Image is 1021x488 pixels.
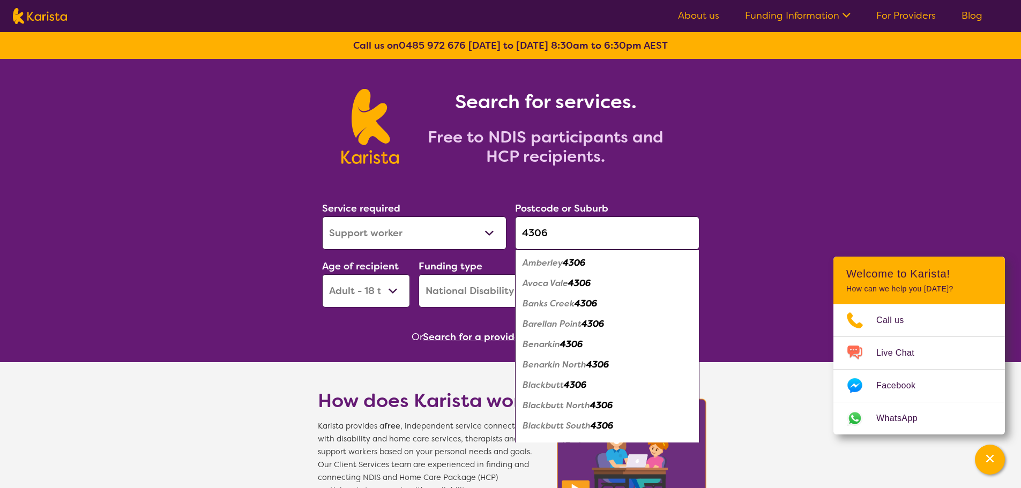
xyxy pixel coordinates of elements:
[833,257,1005,434] div: Channel Menu
[341,89,399,164] img: Karista logo
[520,253,694,273] div: Amberley 4306
[876,378,928,394] span: Facebook
[586,359,609,370] em: 4306
[962,9,982,22] a: Blog
[560,339,583,350] em: 4306
[412,127,680,166] h2: Free to NDIS participants and HCP recipients.
[523,440,559,452] em: Blacksoil
[515,216,699,250] input: Type
[520,273,694,294] div: Avoca Vale 4306
[322,260,399,273] label: Age of recipient
[591,420,613,431] em: 4306
[520,294,694,314] div: Banks Creek 4306
[520,334,694,355] div: Benarkin 4306
[876,9,936,22] a: For Providers
[353,39,668,52] b: Call us on [DATE] to [DATE] 8:30am to 6:30pm AEST
[523,298,575,309] em: Banks Creek
[523,277,568,289] em: Avoca Vale
[322,202,400,215] label: Service required
[13,8,67,24] img: Karista logo
[520,314,694,334] div: Barellan Point 4306
[564,379,586,391] em: 4306
[582,318,604,329] em: 4306
[384,421,400,431] b: free
[318,388,543,414] h1: How does Karista work?
[833,304,1005,434] ul: Choose channel
[520,416,694,436] div: Blackbutt South 4306
[678,9,719,22] a: About us
[523,318,582,329] em: Barellan Point
[568,277,591,289] em: 4306
[523,420,591,431] em: Blackbutt South
[975,445,1005,475] button: Channel Menu
[523,379,564,391] em: Blackbutt
[399,39,466,52] a: 0485 972 676
[523,257,563,268] em: Amberley
[520,395,694,416] div: Blackbutt North 4306
[846,284,992,294] p: How can we help you [DATE]?
[423,329,609,345] button: Search for a provider to leave a review
[575,298,597,309] em: 4306
[515,202,608,215] label: Postcode or Suburb
[523,400,590,411] em: Blackbutt North
[523,339,560,350] em: Benarkin
[559,440,582,452] em: 4306
[876,410,930,426] span: WhatsApp
[833,402,1005,434] a: Web link opens in a new tab.
[412,329,423,345] span: Or
[846,267,992,280] h2: Welcome to Karista!
[563,257,585,268] em: 4306
[876,345,927,361] span: Live Chat
[590,400,613,411] em: 4306
[419,260,482,273] label: Funding type
[523,359,586,370] em: Benarkin North
[745,9,851,22] a: Funding Information
[520,355,694,375] div: Benarkin North 4306
[412,89,680,115] h1: Search for services.
[876,312,917,328] span: Call us
[520,375,694,395] div: Blackbutt 4306
[520,436,694,456] div: Blacksoil 4306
